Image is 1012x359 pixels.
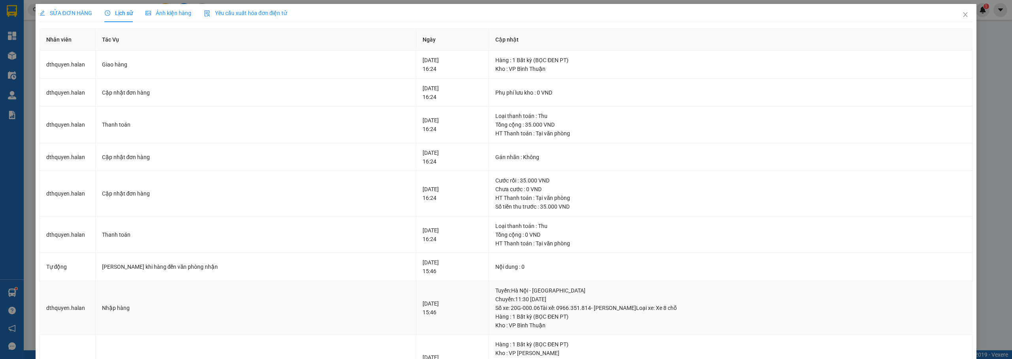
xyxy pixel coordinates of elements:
div: Hàng : 1 Bất kỳ (BỌC ĐEN PT) [495,56,966,65]
th: Nhân viên [40,29,96,51]
div: Tổng cộng : 35.000 VND [495,120,966,129]
td: dthquyen.halan [40,217,96,253]
div: Cước rồi : 35.000 VND [495,176,966,185]
div: Tổng cộng : 0 VND [495,230,966,239]
div: HT Thanh toán : Tại văn phòng [495,129,966,138]
span: picture [145,10,151,16]
td: dthquyen.halan [40,281,96,335]
td: Tự động [40,253,96,281]
div: HT Thanh toán : Tại văn phòng [495,194,966,202]
div: Chưa cước : 0 VND [495,185,966,194]
img: icon [204,10,210,17]
span: Ảnh kiện hàng [145,10,191,16]
div: Giao hàng [102,60,410,69]
div: Nội dung : 0 [495,262,966,271]
div: [DATE] 16:24 [423,185,482,202]
div: Số tiền thu trước : 35.000 VND [495,202,966,211]
div: Tuyến : Hà Nội - [GEOGRAPHIC_DATA] Chuyến: 11:30 [DATE] Số xe: 20G-000.06 Tài xế: 0966.351.814- [... [495,286,966,312]
div: Cập nhật đơn hàng [102,88,410,97]
div: Thanh toán [102,230,410,239]
div: [DATE] 16:24 [423,148,482,166]
td: dthquyen.halan [40,79,96,107]
span: Yêu cầu xuất hóa đơn điện tử [204,10,287,16]
div: [DATE] 15:46 [423,258,482,275]
div: [DATE] 16:24 [423,116,482,133]
div: Kho : VP Bình Thuận [495,65,966,73]
div: Loại thanh toán : Thu [495,222,966,230]
div: [DATE] 16:24 [423,56,482,73]
td: dthquyen.halan [40,143,96,171]
span: Lịch sử [105,10,133,16]
td: dthquyen.halan [40,171,96,217]
div: Cập nhật đơn hàng [102,153,410,161]
div: Kho : VP [PERSON_NAME] [495,349,966,357]
div: Kho : VP Bình Thuận [495,321,966,330]
div: Loại thanh toán : Thu [495,112,966,120]
div: HT Thanh toán : Tại văn phòng [495,239,966,248]
div: [DATE] 15:46 [423,299,482,317]
th: Cập nhật [489,29,972,51]
span: close [962,11,969,18]
div: Thanh toán [102,120,410,129]
span: SỬA ĐƠN HÀNG [40,10,92,16]
div: Nhập hàng [102,304,410,312]
td: dthquyen.halan [40,106,96,143]
th: Tác Vụ [96,29,417,51]
div: Cập nhật đơn hàng [102,189,410,198]
td: dthquyen.halan [40,51,96,79]
div: [DATE] 16:24 [423,84,482,101]
div: Phụ phí lưu kho : 0 VND [495,88,966,97]
div: Hàng : 1 Bất kỳ (BỌC ĐEN PT) [495,340,966,349]
div: Gán nhãn : Không [495,153,966,161]
button: Close [954,4,976,26]
th: Ngày [416,29,489,51]
div: Hàng : 1 Bất kỳ (BỌC ĐEN PT) [495,312,966,321]
div: [PERSON_NAME] khi hàng đến văn phòng nhận [102,262,410,271]
div: [DATE] 16:24 [423,226,482,243]
span: edit [40,10,45,16]
span: clock-circle [105,10,110,16]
